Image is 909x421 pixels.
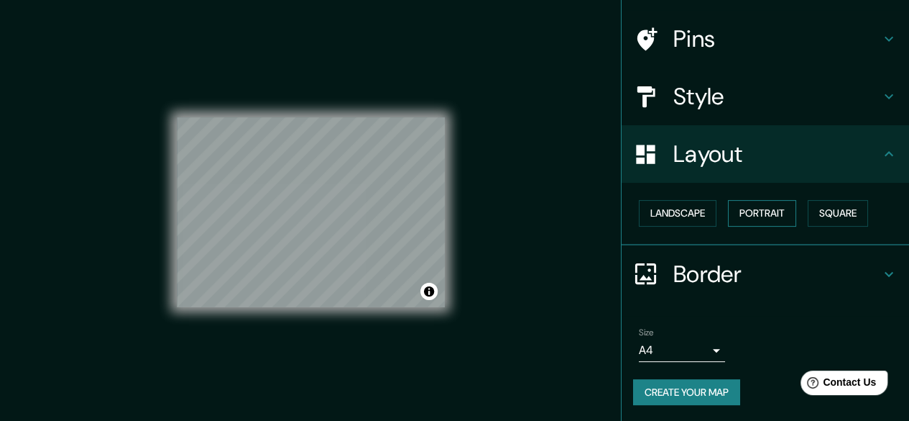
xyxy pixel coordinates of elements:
label: Size [639,326,654,338]
h4: Border [673,260,880,289]
canvas: Map [177,117,445,307]
button: Landscape [639,200,716,227]
div: A4 [639,339,725,362]
iframe: Help widget launcher [781,365,893,405]
div: Style [622,68,909,125]
button: Square [808,200,868,227]
div: Border [622,245,909,303]
h4: Pins [673,24,880,53]
div: Pins [622,10,909,68]
div: Layout [622,125,909,183]
button: Portrait [728,200,796,227]
button: Toggle attribution [420,283,438,300]
button: Create your map [633,379,740,406]
h4: Layout [673,140,880,168]
h4: Style [673,82,880,111]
